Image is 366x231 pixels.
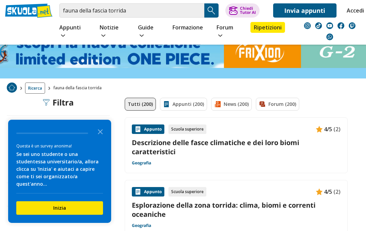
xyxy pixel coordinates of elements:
img: Home [7,83,17,93]
a: Home [7,83,17,94]
a: Forum [215,22,240,42]
button: Inizia [16,201,103,215]
a: Geografia [132,160,151,166]
img: instagram [304,22,311,29]
img: Appunti contenuto [316,188,323,195]
span: 4/5 [324,125,332,134]
input: Cerca appunti, riassunti o versioni [59,3,204,18]
img: tiktok [315,22,322,29]
button: ChiediTutor AI [225,3,260,18]
img: News filtro contenuto [214,101,221,108]
a: Forum (200) [256,98,299,111]
img: twitch [349,22,355,29]
div: Filtra [43,98,74,107]
img: youtube [326,22,333,29]
a: Geografia [132,223,151,228]
a: Descrizione delle fasce climatiche e dei loro biomi caratteristici [132,138,341,156]
div: Scuola superiore [168,187,206,197]
div: Appunto [132,187,164,197]
img: Appunti contenuto [135,188,141,195]
img: Appunti filtro contenuto [163,101,170,108]
a: Appunti [58,22,88,42]
a: Invia appunti [273,3,337,18]
span: 4/5 [324,187,332,196]
a: Ricerca [25,83,45,94]
span: fauna della fascia torrida [53,83,104,94]
div: Appunto [132,124,164,134]
a: Tutti (200) [125,98,156,111]
div: Se sei uno studente o una studentessa universitario/a, allora clicca su 'Inizia' e aiutaci a capi... [16,151,103,188]
a: Formazione [171,22,205,34]
img: Appunti contenuto [135,126,141,133]
button: Close the survey [94,124,107,138]
a: Appunti (200) [160,98,207,111]
button: Search Button [204,3,219,18]
a: Accedi [347,3,361,18]
img: Filtra filtri mobile [43,99,50,106]
img: Appunti contenuto [316,126,323,133]
a: Esplorazione della zona torrida: clima, biomi e correnti oceaniche [132,201,341,219]
img: facebook [338,22,344,29]
img: Cerca appunti, riassunti o versioni [206,5,217,16]
a: Ripetizioni [250,22,285,33]
img: Forum filtro contenuto [259,101,266,108]
a: Guide [136,22,161,42]
span: (2) [333,125,341,134]
div: Scuola superiore [168,124,206,134]
a: News (200) [211,98,252,111]
div: Survey [8,120,111,223]
div: Questa è un survey anonima! [16,143,103,149]
div: Chiedi Tutor AI [240,6,256,15]
span: (2) [333,187,341,196]
a: Notizie [98,22,126,42]
img: WhatsApp [326,33,333,40]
